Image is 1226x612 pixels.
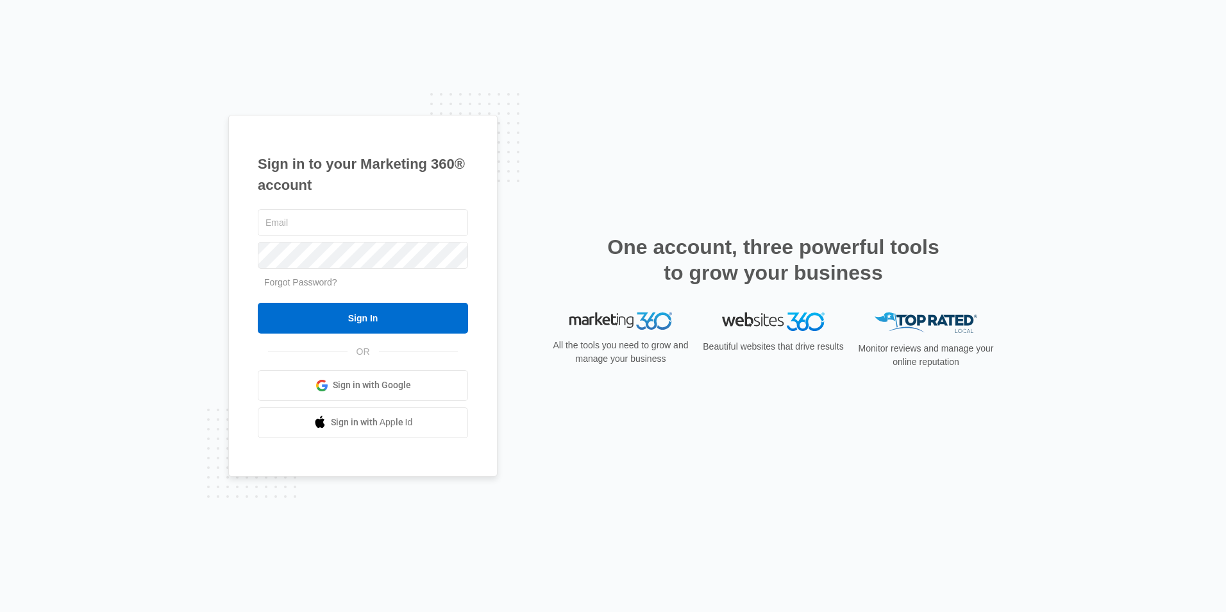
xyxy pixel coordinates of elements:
[258,370,468,401] a: Sign in with Google
[331,416,413,429] span: Sign in with Apple Id
[569,312,672,330] img: Marketing 360
[701,340,845,353] p: Beautiful websites that drive results
[854,342,998,369] p: Monitor reviews and manage your online reputation
[333,378,411,392] span: Sign in with Google
[722,312,825,331] img: Websites 360
[264,277,337,287] a: Forgot Password?
[603,234,943,285] h2: One account, three powerful tools to grow your business
[258,303,468,334] input: Sign In
[258,153,468,196] h1: Sign in to your Marketing 360® account
[549,339,693,366] p: All the tools you need to grow and manage your business
[258,407,468,438] a: Sign in with Apple Id
[875,312,977,334] img: Top Rated Local
[348,345,379,359] span: OR
[258,209,468,236] input: Email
